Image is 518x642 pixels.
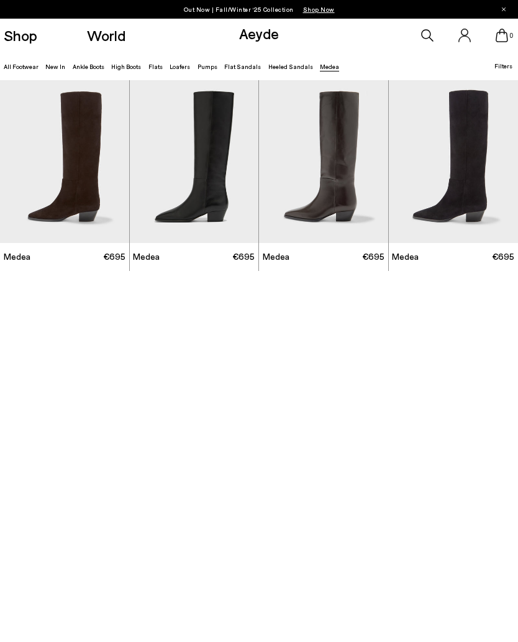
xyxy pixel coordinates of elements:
[103,250,125,263] span: €695
[130,243,259,271] a: Medea €695
[87,28,125,43] a: World
[259,80,388,242] img: Medea Knee-High Boots
[320,63,339,70] a: Medea
[268,63,313,70] a: Heeled Sandals
[259,243,388,271] a: Medea €695
[4,28,37,43] a: Shop
[232,250,255,263] span: €695
[303,6,335,13] span: Navigate to /collections/new-in
[170,63,190,70] a: Loafers
[496,29,508,42] a: 0
[148,63,163,70] a: Flats
[508,32,514,39] span: 0
[130,80,259,242] img: Medea Knee-High Boots
[494,62,512,70] span: Filters
[362,250,384,263] span: €695
[263,250,289,263] span: Medea
[184,3,335,16] p: Out Now | Fall/Winter ‘25 Collection
[45,63,65,70] a: New In
[111,63,141,70] a: High Boots
[4,250,30,263] span: Medea
[239,24,279,42] a: Aeyde
[4,63,39,70] a: All Footwear
[133,250,160,263] span: Medea
[392,250,419,263] span: Medea
[224,63,261,70] a: Flat Sandals
[492,250,514,263] span: €695
[73,63,104,70] a: Ankle Boots
[198,63,217,70] a: Pumps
